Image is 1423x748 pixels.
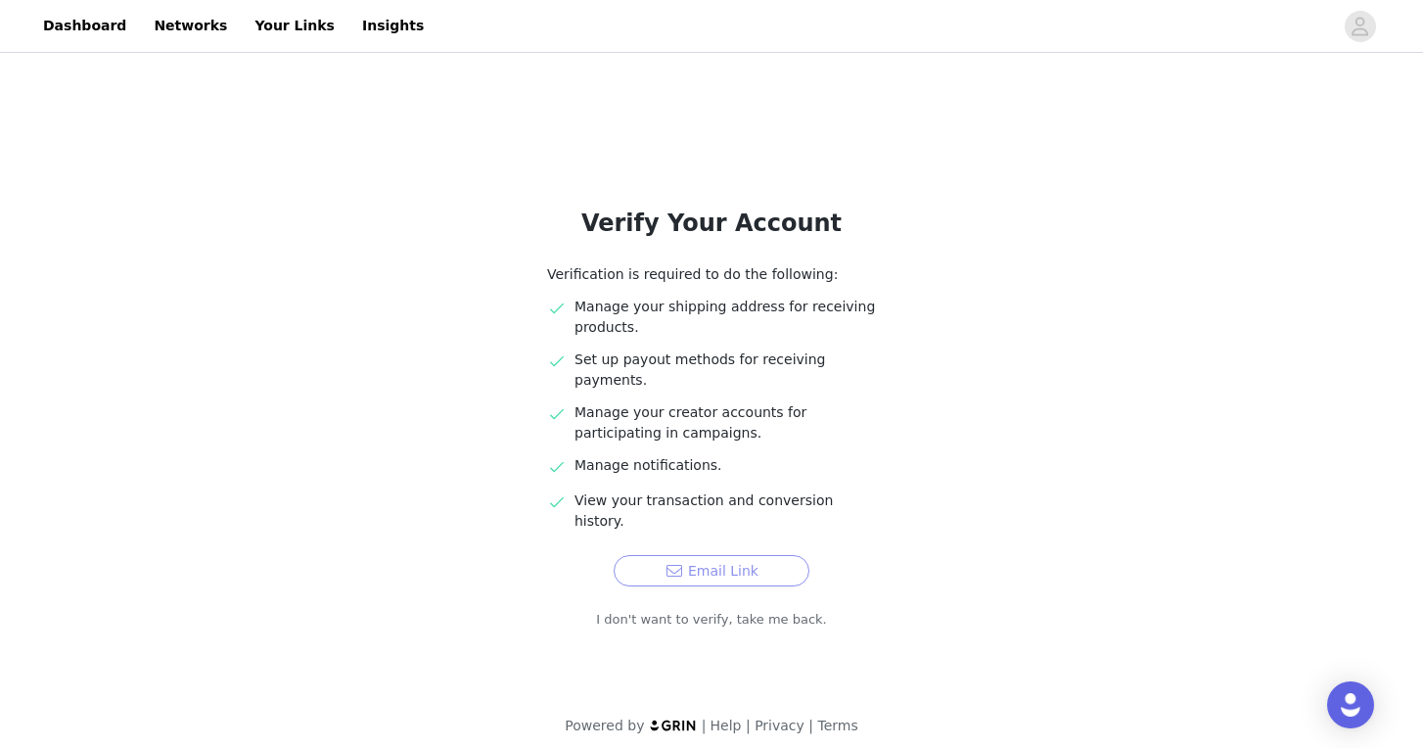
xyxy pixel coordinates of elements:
[746,718,751,733] span: |
[574,350,876,391] p: Set up payout methods for receiving payments.
[574,402,876,444] p: Manage your creator accounts for participating in campaigns.
[649,719,698,731] img: logo
[574,297,876,338] p: Manage your shipping address for receiving products.
[614,555,809,586] button: Email Link
[574,455,876,476] p: Manage notifications.
[350,4,436,48] a: Insights
[702,718,707,733] span: |
[755,718,804,733] a: Privacy
[817,718,857,733] a: Terms
[142,4,239,48] a: Networks
[547,264,876,285] p: Verification is required to do the following:
[711,718,742,733] a: Help
[1327,681,1374,728] div: Open Intercom Messenger
[31,4,138,48] a: Dashboard
[574,491,876,532] p: View your transaction and conversion history.
[596,610,827,630] a: I don't want to verify, take me back.
[565,718,644,733] span: Powered by
[808,718,813,733] span: |
[1351,11,1369,42] div: avatar
[243,4,346,48] a: Your Links
[500,206,923,241] h1: Verify Your Account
